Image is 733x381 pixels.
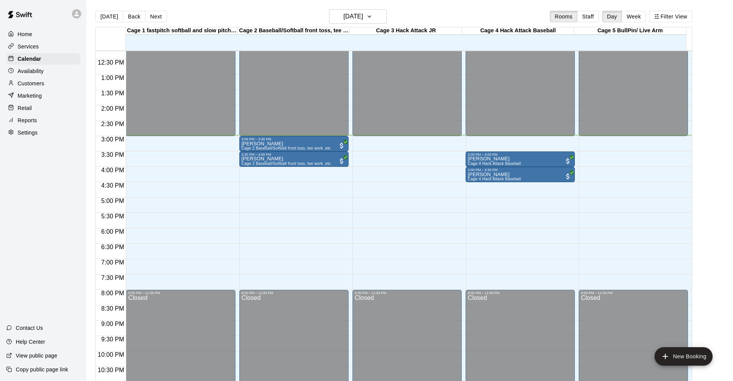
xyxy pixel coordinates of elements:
h6: [DATE] [344,11,363,22]
span: 6:00 PM [99,228,126,235]
p: Customers [18,80,44,87]
div: 3:30 PM – 4:00 PM: Christopher Thompson [239,151,349,167]
div: Cage 4 Hack Attack Baseball [462,27,574,35]
p: Reports [18,116,37,124]
button: Staff [577,11,599,22]
a: Customers [6,78,80,89]
p: Copy public page link [16,366,68,373]
div: 3:00 PM – 3:30 PM [242,137,346,141]
span: 2:00 PM [99,105,126,112]
span: 3:30 PM [99,151,126,158]
span: All customers have paid [338,157,346,165]
span: 2:30 PM [99,121,126,127]
p: Availability [18,67,44,75]
span: 8:00 PM [99,290,126,296]
button: Rooms [550,11,578,22]
a: Marketing [6,90,80,101]
a: Retail [6,102,80,114]
span: 5:00 PM [99,198,126,204]
button: add [655,347,713,366]
p: Calendar [18,55,41,63]
span: 10:00 PM [96,351,126,358]
div: 3:30 PM – 4:00 PM: Alec Baray [466,151,575,167]
div: Cage 5 BullPin/ Live Arm [574,27,686,35]
a: Availability [6,65,80,77]
span: All customers have paid [338,142,346,150]
p: Retail [18,104,32,112]
div: 8:00 PM – 11:59 PM [128,291,233,295]
button: Week [622,11,646,22]
div: 8:00 PM – 11:59 PM [581,291,686,295]
button: Filter View [649,11,692,22]
span: 9:30 PM [99,336,126,343]
span: Cage 2 Baseball/Softball front toss, tee work ,etc [242,161,331,166]
span: 7:30 PM [99,275,126,281]
p: View public page [16,352,57,359]
p: Home [18,30,32,38]
div: 8:00 PM – 11:59 PM [468,291,573,295]
a: Settings [6,127,80,138]
p: Help Center [16,338,45,346]
div: 8:00 PM – 11:59 PM [355,291,459,295]
button: Day [602,11,622,22]
span: All customers have paid [564,157,572,165]
p: Marketing [18,92,42,100]
span: 6:30 PM [99,244,126,250]
p: Contact Us [16,324,43,332]
p: Settings [18,129,38,136]
span: 7:00 PM [99,259,126,266]
span: 9:00 PM [99,321,126,327]
button: Back [123,11,145,22]
div: 8:00 PM – 11:59 PM [242,291,346,295]
a: Services [6,41,80,52]
div: 3:00 PM – 3:30 PM: Christopher Thompson [239,136,349,151]
span: All customers have paid [564,173,572,180]
span: 8:30 PM [99,305,126,312]
span: 4:30 PM [99,182,126,189]
div: 4:00 PM – 4:30 PM [468,168,573,172]
span: 1:00 PM [99,75,126,81]
div: 3:30 PM – 4:00 PM [242,153,346,156]
span: Cage 2 Baseball/Softball front toss, tee work ,etc [242,146,331,150]
button: [DATE] [95,11,123,22]
div: Cage 2 Baseball/Softball front toss, tee work , No Machine [238,27,350,35]
span: 1:30 PM [99,90,126,96]
button: Next [145,11,167,22]
span: 4:00 PM [99,167,126,173]
span: Cage 4 Hack Attack Baseball [468,161,521,166]
span: 10:30 PM [96,367,126,373]
a: Home [6,28,80,40]
span: 5:30 PM [99,213,126,220]
span: 3:00 PM [99,136,126,143]
a: Reports [6,115,80,126]
div: Cage 1 fastpitch softball and slow pitch softball [126,27,238,35]
span: Cage 4 Hack Attack Baseball [468,177,521,181]
div: 3:30 PM – 4:00 PM [468,153,573,156]
div: 4:00 PM – 4:30 PM: Alec Baray [466,167,575,182]
p: Services [18,43,39,50]
span: 12:30 PM [96,59,126,66]
button: [DATE] [329,9,387,24]
a: Calendar [6,53,80,65]
div: Cage 3 Hack Attack JR [350,27,462,35]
